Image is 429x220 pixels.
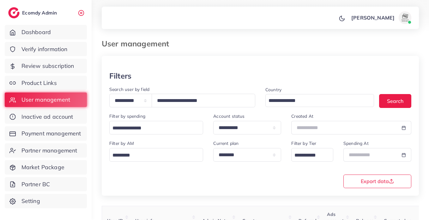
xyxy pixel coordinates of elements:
[5,76,87,90] a: Product Links
[5,110,87,124] a: Inactive ad account
[266,96,366,106] input: Search for option
[21,28,51,36] span: Dashboard
[5,92,87,107] a: User management
[291,148,333,162] div: Search for option
[379,94,411,108] button: Search
[21,129,81,138] span: Payment management
[5,177,87,192] a: Partner BC
[399,11,411,24] img: avatar
[21,79,57,87] span: Product Links
[21,180,50,188] span: Partner BC
[5,194,87,208] a: Setting
[21,96,70,104] span: User management
[8,7,58,18] a: logoEcomdy Admin
[109,140,134,146] label: Filter by AM
[265,86,281,93] label: Country
[213,140,239,146] label: Current plan
[361,179,394,184] span: Export data
[5,25,87,39] a: Dashboard
[291,113,313,119] label: Created At
[109,71,131,80] h3: Filters
[8,7,20,18] img: logo
[213,113,245,119] label: Account status
[5,143,87,158] a: Partner management
[109,86,149,92] label: Search user by field
[21,163,64,171] span: Market Package
[5,160,87,175] a: Market Package
[110,151,195,160] input: Search for option
[265,94,374,107] div: Search for option
[22,10,58,16] h2: Ecomdy Admin
[109,121,203,134] div: Search for option
[102,39,174,48] h3: User management
[5,42,87,56] a: Verify information
[21,45,68,53] span: Verify information
[110,123,195,133] input: Search for option
[21,62,74,70] span: Review subscription
[351,14,395,21] p: [PERSON_NAME]
[21,113,73,121] span: Inactive ad account
[5,59,87,73] a: Review subscription
[21,146,77,155] span: Partner management
[348,11,414,24] a: [PERSON_NAME]avatar
[109,148,203,162] div: Search for option
[343,175,411,188] button: Export data
[5,126,87,141] a: Payment management
[21,197,40,205] span: Setting
[291,140,316,146] label: Filter by Tier
[343,140,369,146] label: Spending At
[109,113,145,119] label: Filter by spending
[292,151,325,160] input: Search for option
